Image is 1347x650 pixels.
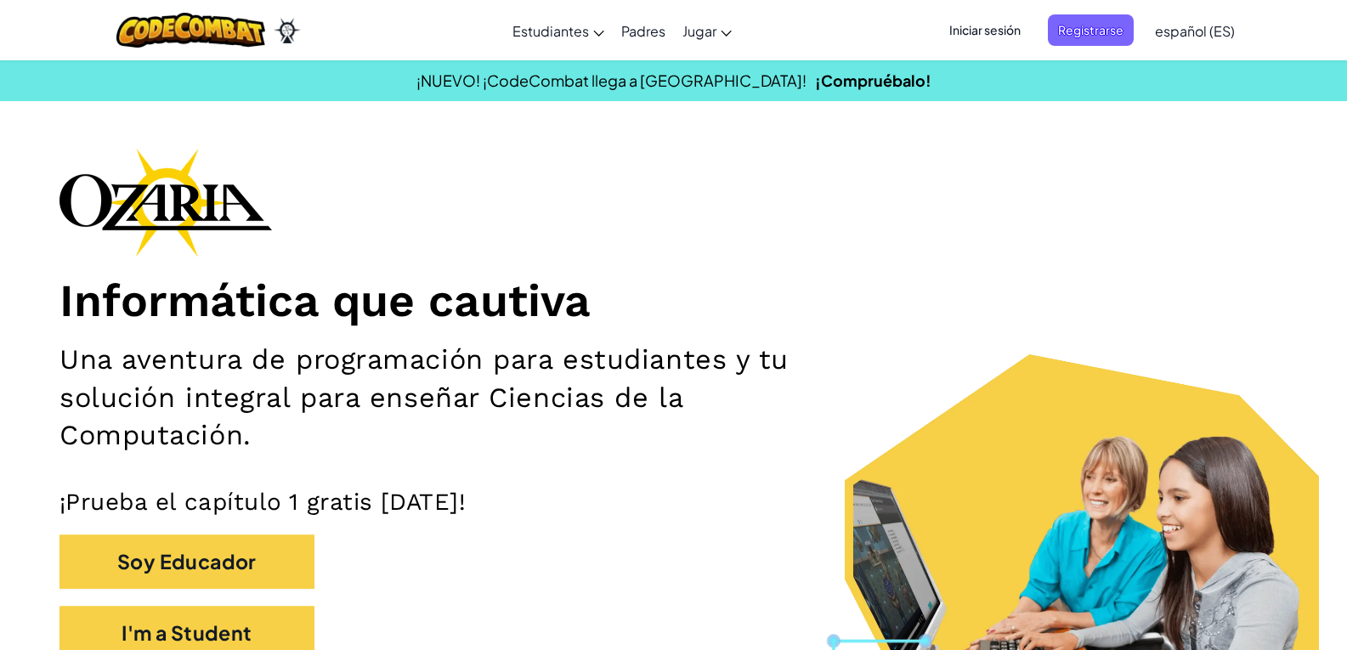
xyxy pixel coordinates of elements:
[674,8,740,54] a: Jugar
[504,8,613,54] a: Estudiantes
[416,71,807,90] span: ¡NUEVO! ¡CodeCombat llega a [GEOGRAPHIC_DATA]!
[274,18,301,43] img: Ozaria
[59,274,1288,329] h1: Informática que cautiva
[1146,8,1243,54] a: español (ES)
[59,341,882,453] h2: Una aventura de programación para estudiantes y tu solución integral para enseñar Ciencias de la ...
[682,22,716,40] span: Jugar
[512,22,589,40] span: Estudiantes
[939,14,1031,46] button: Iniciar sesión
[613,8,674,54] a: Padres
[1155,22,1235,40] span: español (ES)
[116,13,265,48] img: CodeCombat logo
[59,534,314,590] button: Soy Educador
[815,71,931,90] a: ¡Compruébalo!
[1048,14,1134,46] button: Registrarse
[59,148,272,257] img: Ozaria branding logo
[59,488,1288,517] p: ¡Prueba el capítulo 1 gratis [DATE]!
